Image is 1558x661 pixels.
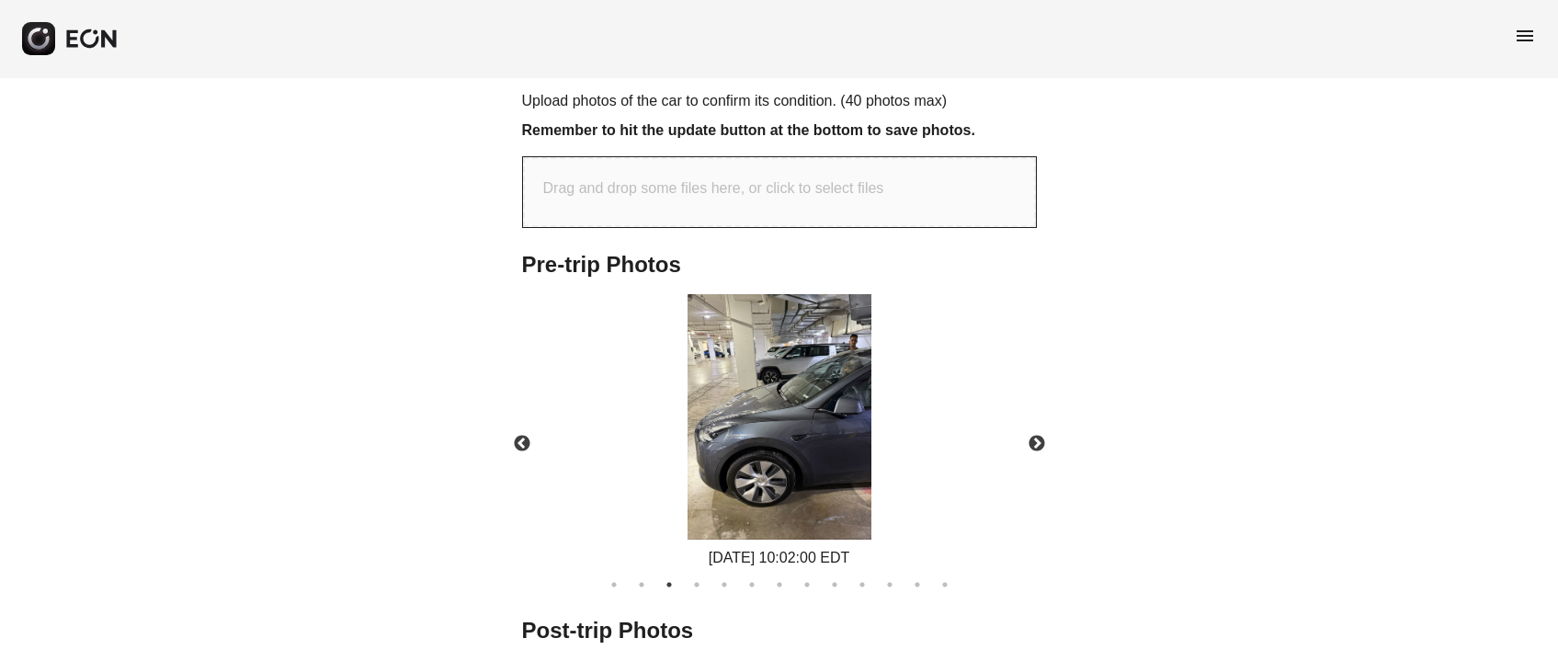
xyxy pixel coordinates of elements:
[936,576,954,594] button: 13
[770,576,789,594] button: 7
[490,412,554,476] button: Previous
[543,177,884,199] p: Drag and drop some files here, or click to select files
[743,576,761,594] button: 6
[522,120,1037,142] h3: Remember to hit the update button at the bottom to save photos.
[605,576,623,594] button: 1
[825,576,844,594] button: 9
[853,576,871,594] button: 10
[688,576,706,594] button: 4
[881,576,899,594] button: 11
[1514,25,1536,47] span: menu
[688,294,871,540] img: https://fastfleet.me/rails/active_storage/blobs/redirect/eyJfcmFpbHMiOnsibWVzc2FnZSI6IkJBaHBBNEU0...
[798,576,816,594] button: 8
[522,90,1037,112] p: Upload photos of the car to confirm its condition. (40 photos max)
[660,576,678,594] button: 3
[522,250,1037,279] h2: Pre-trip Photos
[908,576,927,594] button: 12
[1005,412,1069,476] button: Next
[688,547,871,569] div: [DATE] 10:02:00 EDT
[632,576,651,594] button: 2
[522,616,1037,645] h2: Post-trip Photos
[715,576,734,594] button: 5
